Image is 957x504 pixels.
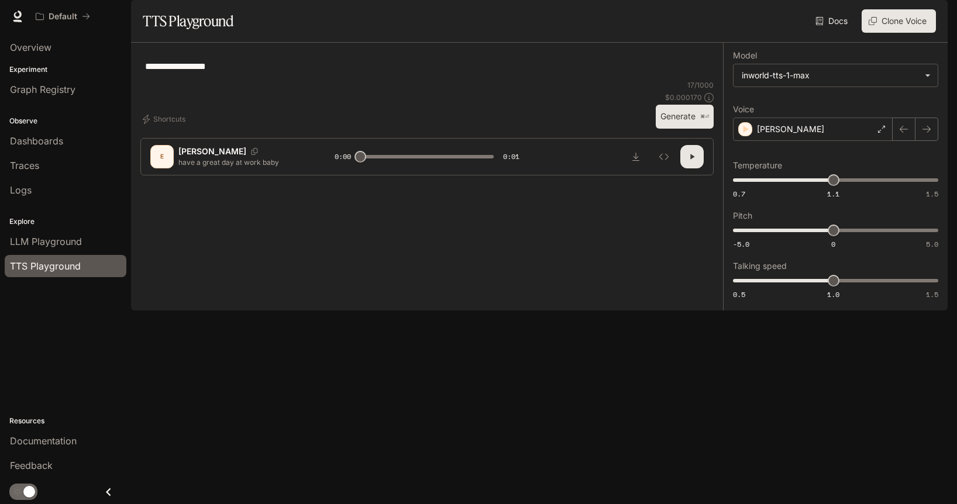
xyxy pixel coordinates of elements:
[140,110,190,129] button: Shortcuts
[827,189,839,199] span: 1.1
[862,9,936,33] button: Clone Voice
[178,157,307,167] p: have a great day at work baby
[700,113,709,120] p: ⌘⏎
[733,161,782,170] p: Temperature
[827,289,839,299] span: 1.0
[926,239,938,249] span: 5.0
[813,9,852,33] a: Docs
[733,105,754,113] p: Voice
[49,12,77,22] p: Default
[687,80,714,90] p: 17 / 1000
[733,239,749,249] span: -5.0
[733,51,757,60] p: Model
[652,145,676,168] button: Inspect
[335,151,351,163] span: 0:00
[831,239,835,249] span: 0
[733,289,745,299] span: 0.5
[733,212,752,220] p: Pitch
[624,145,648,168] button: Download audio
[926,189,938,199] span: 1.5
[742,70,919,81] div: inworld-tts-1-max
[178,146,246,157] p: [PERSON_NAME]
[656,105,714,129] button: Generate⌘⏎
[153,147,171,166] div: E
[246,148,263,155] button: Copy Voice ID
[733,189,745,199] span: 0.7
[757,123,824,135] p: [PERSON_NAME]
[503,151,519,163] span: 0:01
[926,289,938,299] span: 1.5
[733,262,787,270] p: Talking speed
[30,5,95,28] button: All workspaces
[734,64,938,87] div: inworld-tts-1-max
[665,92,702,102] p: $ 0.000170
[143,9,233,33] h1: TTS Playground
